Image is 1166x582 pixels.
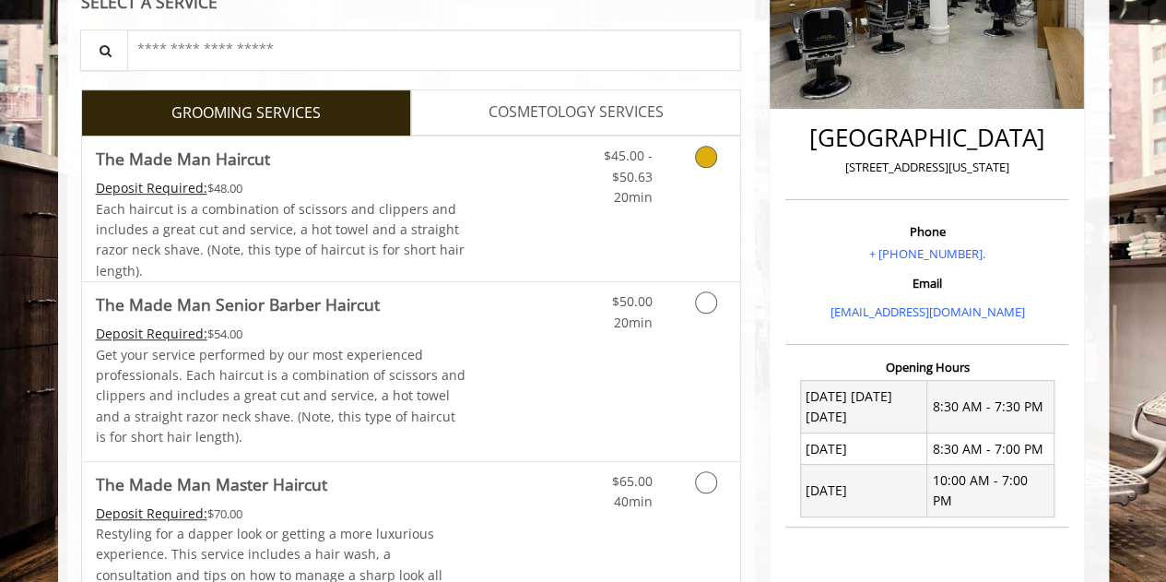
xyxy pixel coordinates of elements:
td: [DATE] [800,434,927,465]
span: 40min [613,493,652,510]
a: + [PHONE_NUMBER]. [869,245,985,262]
span: Each haircut is a combination of scissors and clippers and includes a great cut and service, a ho... [96,200,465,279]
span: GROOMING SERVICES [171,101,321,125]
span: $65.00 [611,472,652,490]
td: 8:30 AM - 7:30 PM [927,381,1054,434]
b: The Made Man Master Haircut [96,471,327,497]
div: $54.00 [96,324,466,344]
b: The Made Man Senior Barber Haircut [96,291,380,317]
p: [STREET_ADDRESS][US_STATE] [790,158,1064,177]
td: 10:00 AM - 7:00 PM [927,465,1054,517]
span: 20min [613,188,652,206]
div: $70.00 [96,504,466,524]
button: Service Search [80,30,128,71]
div: $48.00 [96,178,466,198]
span: This service needs some Advance to be paid before we block your appointment [96,505,207,522]
h3: Opening Hours [785,361,1068,374]
span: $50.00 [611,292,652,310]
span: 20min [613,314,652,331]
span: $45.00 - $50.63 [603,147,652,184]
p: Get your service performed by our most experienced professionals. Each haircut is a combination o... [96,345,466,448]
td: [DATE] [800,465,927,517]
a: [EMAIL_ADDRESS][DOMAIN_NAME] [830,303,1024,320]
h3: Email [790,277,1064,290]
span: This service needs some Advance to be paid before we block your appointment [96,325,207,342]
td: [DATE] [DATE] [DATE] [800,381,927,434]
b: The Made Man Haircut [96,146,270,172]
td: 8:30 AM - 7:00 PM [927,434,1054,465]
h3: Phone [790,225,1064,238]
h2: [GEOGRAPHIC_DATA] [790,125,1064,151]
span: This service needs some Advance to be paid before we block your appointment [96,179,207,196]
span: COSMETOLOGY SERVICES [489,101,664,125]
